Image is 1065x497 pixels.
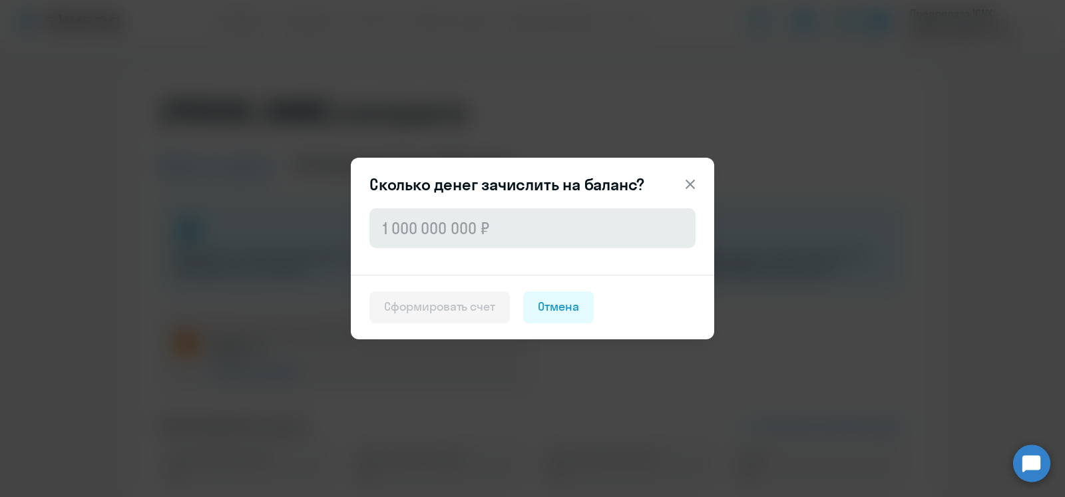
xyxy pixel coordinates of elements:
[538,298,579,315] div: Отмена
[369,208,696,248] input: 1 000 000 000 ₽
[351,174,714,195] header: Сколько денег зачислить на баланс?
[523,291,594,323] button: Отмена
[369,291,510,323] button: Сформировать счет
[384,298,495,315] div: Сформировать счет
